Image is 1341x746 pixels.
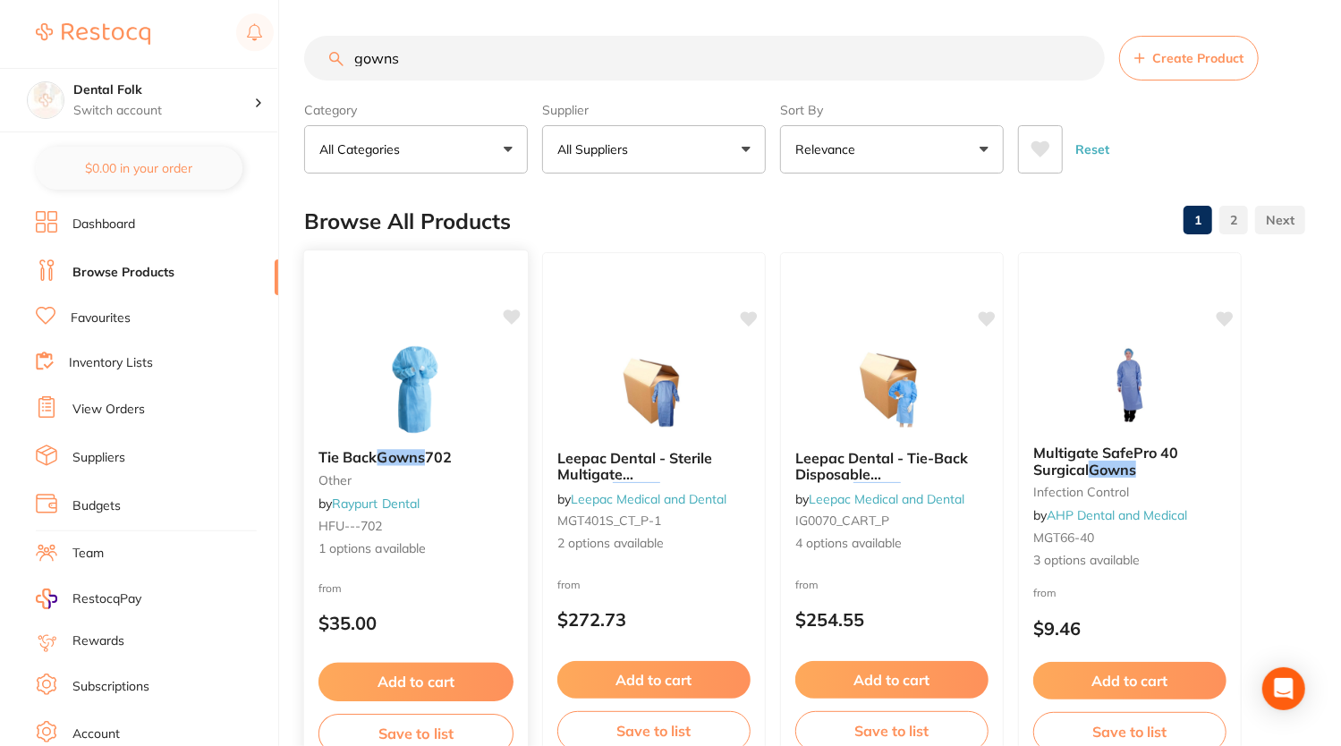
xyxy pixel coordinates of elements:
[69,354,153,372] a: Inventory Lists
[1033,618,1226,639] p: $9.46
[853,482,901,500] em: Gowns
[318,496,420,512] span: by
[1262,667,1305,710] div: Open Intercom Messenger
[1033,662,1226,699] button: Add to cart
[318,663,513,701] button: Add to cart
[1070,125,1115,174] button: Reset
[557,609,751,630] p: $272.73
[613,482,660,500] em: Gowns
[1033,444,1178,478] span: Multigate SafePro 40 Surgical
[1219,202,1248,238] a: 2
[71,309,131,327] a: Favourites
[72,264,174,282] a: Browse Products
[36,589,141,609] a: RestocqPay
[72,678,149,696] a: Subscriptions
[318,473,513,487] small: other
[795,450,989,483] b: Leepac Dental - Tie-Back Disposable Isolation Gowns *Carton (Level 2 | Extra Thick) - High Qualit...
[557,578,581,591] span: from
[36,589,57,609] img: RestocqPay
[1184,202,1212,238] a: 1
[596,346,712,436] img: Leepac Dental - Sterile Multigate Surgical Gowns (Carton) - High Quality Dental Product
[332,496,420,512] a: Raypurt Dental
[780,102,1004,118] label: Sort By
[72,497,121,515] a: Budgets
[72,449,125,467] a: Suppliers
[318,613,513,633] p: $35.00
[72,632,124,650] a: Rewards
[1047,507,1187,523] a: AHP Dental and Medical
[557,450,751,483] b: Leepac Dental - Sterile Multigate Surgical Gowns (Carton) - High Quality Dental Product
[304,125,528,174] button: All Categories
[571,491,726,507] a: Leepac Medical and Dental
[1152,51,1243,65] span: Create Product
[795,513,889,529] span: IG0070_CART_P
[795,491,964,507] span: by
[795,449,968,500] span: Leepac Dental - Tie-Back Disposable Isolation
[304,36,1105,81] input: Search Products
[809,491,964,507] a: Leepac Medical and Dental
[72,725,120,743] a: Account
[1033,445,1226,478] b: Multigate SafePro 40 Surgical Gowns
[72,216,135,233] a: Dashboard
[36,147,242,190] button: $0.00 in your order
[557,491,726,507] span: by
[318,540,513,558] span: 1 options available
[319,140,407,158] p: All Categories
[795,578,819,591] span: from
[318,581,342,594] span: from
[304,102,528,118] label: Category
[557,449,712,500] span: Leepac Dental - Sterile Multigate Surgical
[304,209,511,234] h2: Browse All Products
[28,82,64,118] img: Dental Folk
[318,449,513,466] b: Tie Back Gowns 702
[795,609,989,630] p: $254.55
[795,661,989,699] button: Add to cart
[557,661,751,699] button: Add to cart
[1033,530,1094,546] span: MGT66-40
[1033,485,1226,499] small: infection control
[378,448,426,466] em: Gowns
[557,535,751,553] span: 2 options available
[36,13,150,55] a: Restocq Logo
[1033,507,1187,523] span: by
[72,401,145,419] a: View Orders
[357,344,474,435] img: Tie Back Gowns 702
[1072,341,1188,430] img: Multigate SafePro 40 Surgical Gowns
[72,590,141,608] span: RestocqPay
[542,125,766,174] button: All Suppliers
[72,545,104,563] a: Team
[780,125,1004,174] button: Relevance
[36,23,150,45] img: Restocq Logo
[834,346,950,436] img: Leepac Dental - Tie-Back Disposable Isolation Gowns *Carton (Level 2 | Extra Thick) - High Qualit...
[425,448,452,466] span: 702
[73,102,254,120] p: Switch account
[318,448,378,466] span: Tie Back
[318,518,383,534] span: HFU---702
[557,140,635,158] p: All Suppliers
[557,513,661,529] span: MGT401S_CT_P-1
[1033,586,1057,599] span: from
[1119,36,1259,81] button: Create Product
[795,140,862,158] p: Relevance
[542,102,766,118] label: Supplier
[795,535,989,553] span: 4 options available
[1033,552,1226,570] span: 3 options available
[1089,461,1136,479] em: Gowns
[73,81,254,99] h4: Dental Folk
